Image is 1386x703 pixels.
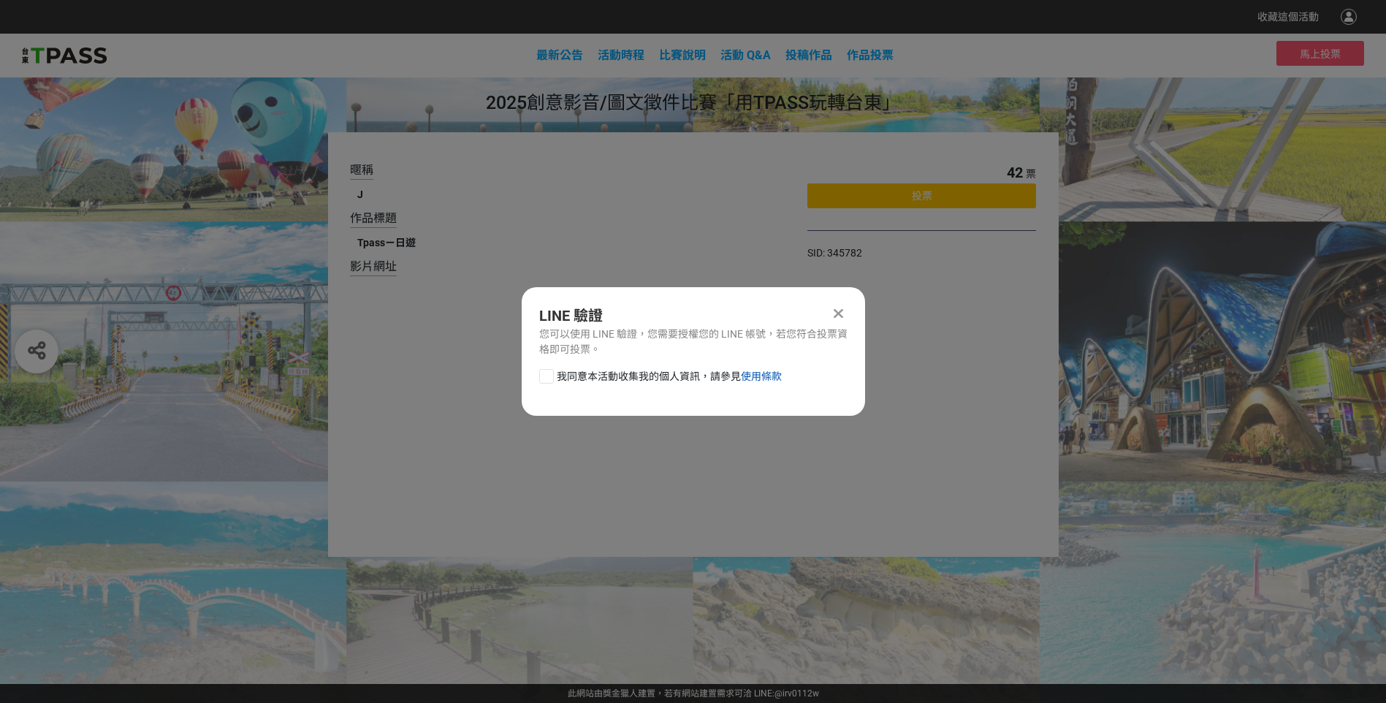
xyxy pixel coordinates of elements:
div: 您可以使用 LINE 驗證，您需要授權您的 LINE 帳號，若您符合投票資格即可投票。 [539,327,848,357]
span: 作品標題 [350,211,397,225]
span: 影片網址 [350,259,397,273]
span: 2025創意影音/圖文徵件比賽「用TPASS玩轉台東」 [486,92,900,113]
img: 2025創意影音/圖文徵件比賽「用TPASS玩轉台東」 [22,45,107,66]
div: J [357,187,779,202]
button: 馬上投票 [1276,41,1364,66]
span: SID: 345782 [807,247,862,259]
span: 投票 [912,190,932,202]
span: 可洽 LINE: [568,688,819,699]
div: Tpassㄧ日遊 [357,235,779,251]
a: 活動時程 [598,48,644,62]
span: 42 [1007,164,1023,181]
a: 最新公告 [536,48,583,62]
span: 票 [1026,168,1036,180]
div: LINE 驗證 [539,305,848,327]
span: 收藏這個活動 [1257,11,1319,23]
span: 馬上投票 [1300,48,1341,60]
a: 使用條款 [741,370,782,382]
span: 作品投票 [847,48,894,62]
span: 暱稱 [350,163,373,177]
span: 我同意本活動收集我的個人資訊，請參見 [557,369,782,384]
span: 投稿作品 [785,48,832,62]
a: 活動 Q&A [720,48,771,62]
a: @irv0112w [774,688,819,699]
a: 此網站由獎金獵人建置，若有網站建置需求 [568,688,734,699]
a: 比賽說明 [659,48,706,62]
